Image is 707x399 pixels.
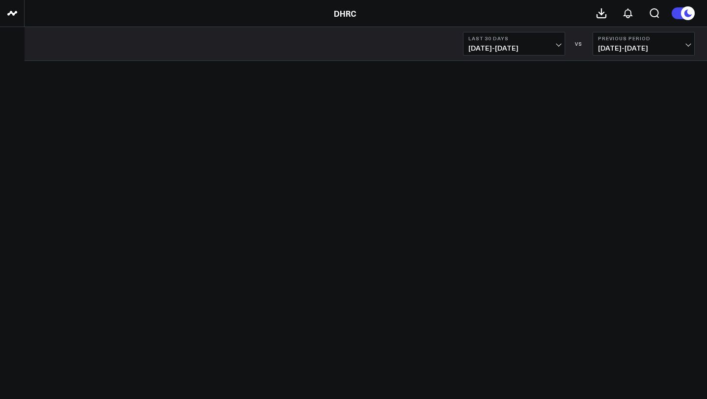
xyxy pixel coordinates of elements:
[598,35,689,41] b: Previous Period
[468,35,560,41] b: Last 30 Days
[463,32,565,56] button: Last 30 Days[DATE]-[DATE]
[468,44,560,52] span: [DATE] - [DATE]
[593,32,695,56] button: Previous Period[DATE]-[DATE]
[334,8,356,19] a: DHRC
[598,44,689,52] span: [DATE] - [DATE]
[570,41,588,47] div: VS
